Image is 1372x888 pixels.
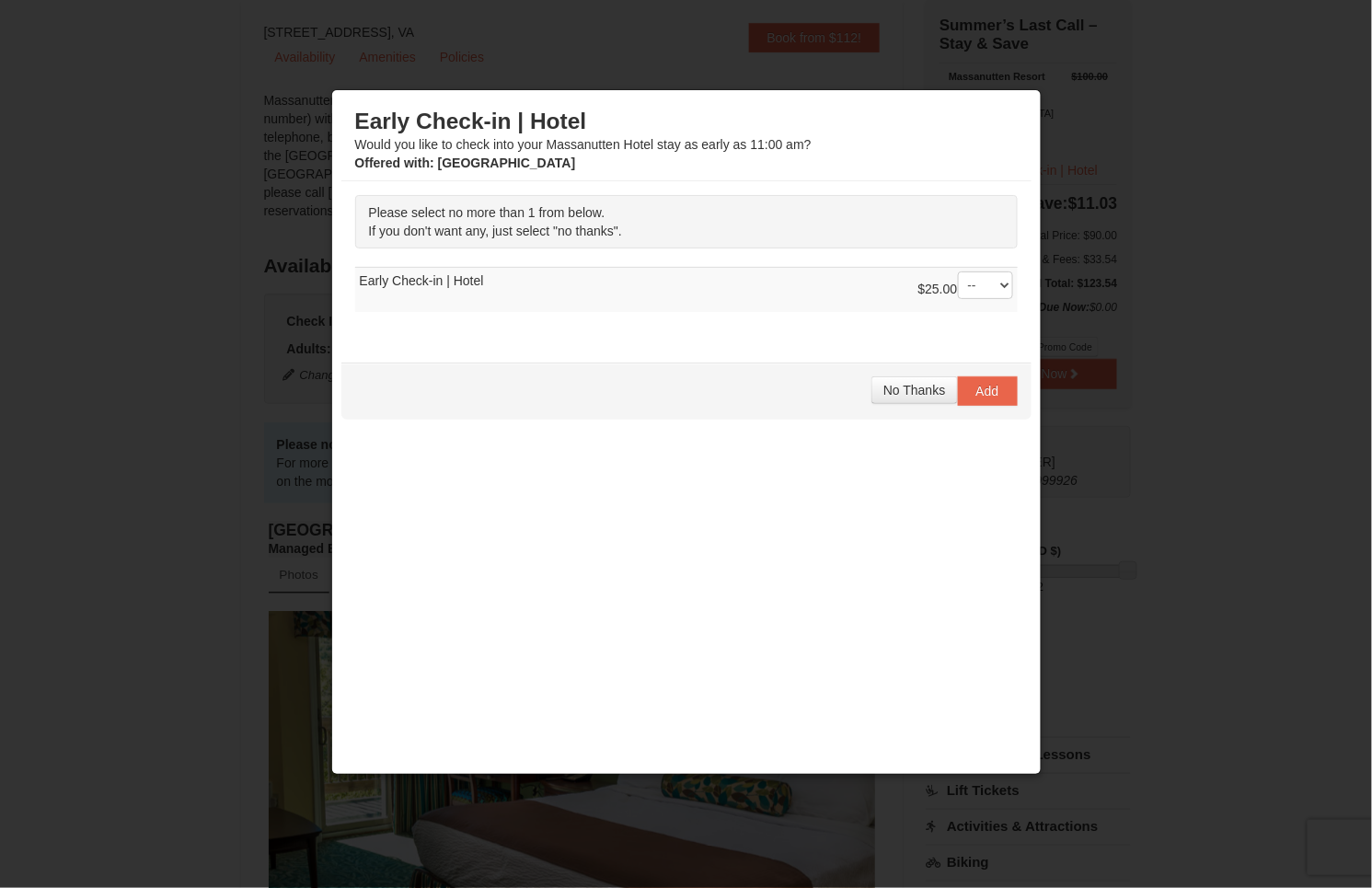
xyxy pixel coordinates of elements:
span: No Thanks [883,383,945,398]
button: Add [958,376,1018,406]
strong: : [GEOGRAPHIC_DATA] [355,156,576,170]
span: Please select no more than 1 from below. [369,205,605,220]
div: $25.00 [918,271,1013,308]
div: Would you like to check into your Massanutten Hotel stay as early as 11:00 am? [355,108,1018,172]
span: If you don't want any, just select "no thanks". [369,224,622,238]
span: Add [976,384,999,398]
td: Early Check-in | Hotel [355,267,1018,312]
span: Offered with [355,156,431,170]
h3: Early Check-in | Hotel [355,108,1018,135]
button: No Thanks [871,376,957,404]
